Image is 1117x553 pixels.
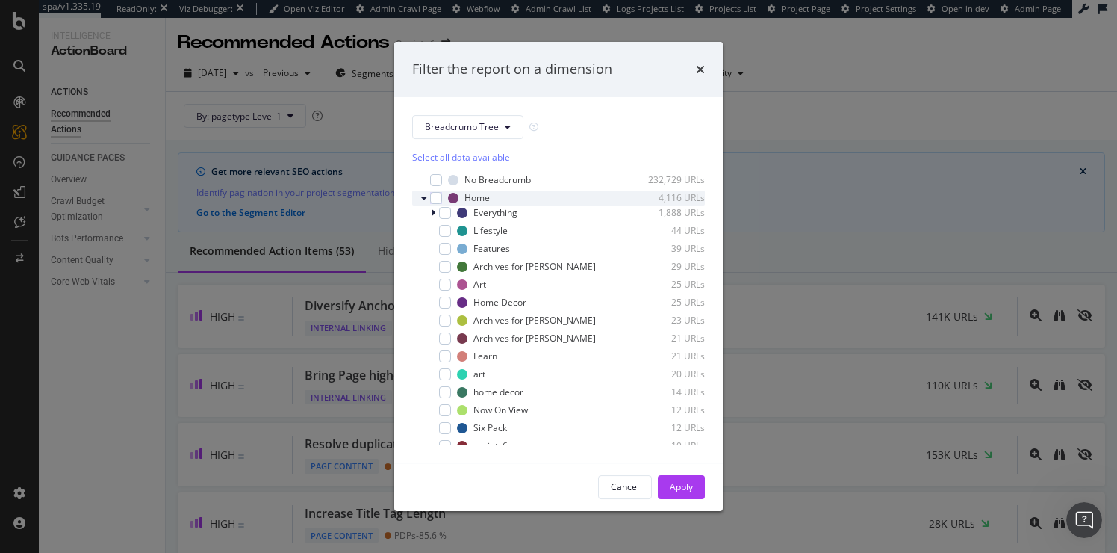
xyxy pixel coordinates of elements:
div: No Breadcrumb [464,173,531,186]
div: 25 URLs [632,278,705,291]
div: Features [473,242,510,255]
div: Home [464,191,490,204]
div: 12 URLs [632,421,705,434]
div: society6 [473,439,508,452]
div: home decor [473,386,523,398]
div: Home Decor [473,296,526,309]
div: 29 URLs [632,260,705,273]
button: Breadcrumb Tree [412,115,523,139]
div: art [473,368,485,380]
div: times [696,60,705,79]
div: 21 URLs [632,332,705,345]
div: Now On View [473,404,528,416]
span: Breadcrumb Tree [425,120,499,133]
div: Archives for [PERSON_NAME] [473,260,596,273]
div: Archives for [PERSON_NAME] [473,314,596,327]
div: Archives for [PERSON_NAME] [473,332,596,345]
div: Six Pack [473,421,507,434]
div: Select all data available [412,151,705,164]
button: Apply [658,475,705,499]
div: 39 URLs [632,242,705,255]
div: Learn [473,350,497,362]
div: modal [394,42,723,511]
button: Cancel [598,475,652,499]
div: 21 URLs [632,350,705,362]
div: 44 URLs [632,224,705,237]
div: 1,888 URLs [632,206,705,219]
div: Filter the report on a dimension [412,60,612,79]
div: 25 URLs [632,296,705,309]
div: 23 URLs [632,314,705,327]
div: Apply [670,481,693,493]
iframe: Intercom live chat [1066,502,1102,538]
div: Cancel [611,481,639,493]
div: Art [473,278,486,291]
div: 12 URLs [632,404,705,416]
div: 4,116 URLs [632,191,705,204]
div: 10 URLs [632,439,705,452]
div: 14 URLs [632,386,705,398]
div: Everything [473,206,517,219]
div: 232,729 URLs [632,173,705,186]
div: 20 URLs [632,368,705,380]
div: Lifestyle [473,224,508,237]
